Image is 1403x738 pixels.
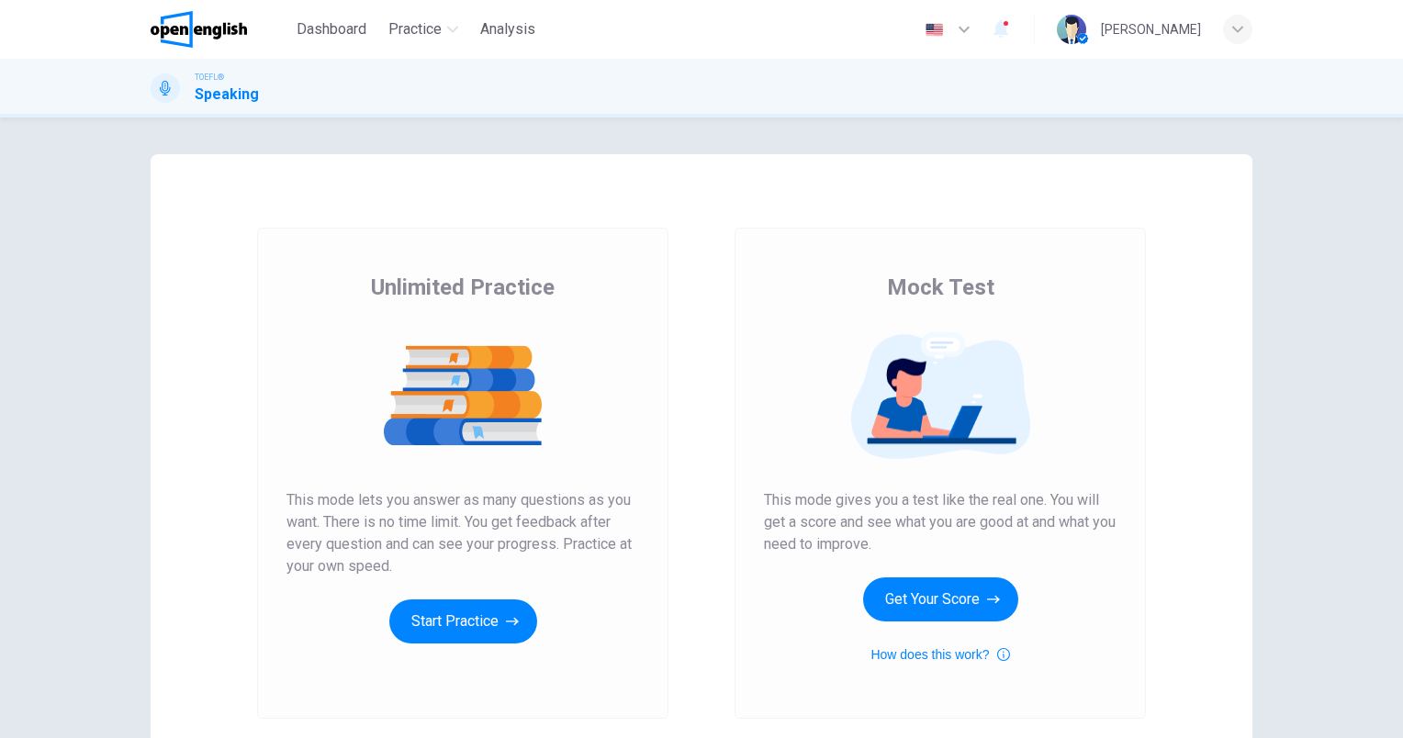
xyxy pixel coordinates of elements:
[473,13,543,46] button: Analysis
[289,13,374,46] button: Dashboard
[297,18,366,40] span: Dashboard
[863,577,1018,621] button: Get Your Score
[870,643,1009,665] button: How does this work?
[381,13,466,46] button: Practice
[1101,18,1201,40] div: [PERSON_NAME]
[371,273,555,302] span: Unlimited Practice
[286,489,639,577] span: This mode lets you answer as many questions as you want. There is no time limit. You get feedback...
[887,273,994,302] span: Mock Test
[151,11,247,48] img: OpenEnglish logo
[764,489,1117,555] span: This mode gives you a test like the real one. You will get a score and see what you are good at a...
[1057,15,1086,44] img: Profile picture
[923,23,946,37] img: en
[480,18,535,40] span: Analysis
[195,71,224,84] span: TOEFL®
[195,84,259,106] h1: Speaking
[151,11,289,48] a: OpenEnglish logo
[389,599,537,643] button: Start Practice
[388,18,442,40] span: Practice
